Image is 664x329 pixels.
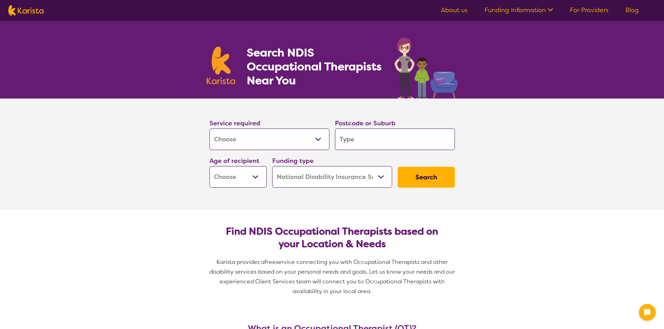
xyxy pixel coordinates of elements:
a: For Providers [570,6,609,14]
label: Service required [209,119,260,127]
label: Funding type [272,157,314,165]
img: Karista logo [8,5,44,16]
a: Blog [625,6,639,14]
button: Search [398,167,455,188]
span: service connecting you with Occupational Therapists and other disability services based on your p... [209,258,456,295]
input: Type [335,128,455,150]
h2: Find NDIS Occupational Therapists based on your Location & Needs [215,225,449,250]
span: free [265,258,276,266]
a: Funding Information [484,6,553,14]
img: occupational-therapy [395,38,458,99]
label: Age of recipient [209,157,259,165]
a: About us [441,6,468,14]
img: Karista logo [207,47,235,84]
span: Karista provides a [216,258,265,266]
h1: Search NDIS Occupational Therapists Near You [247,46,382,87]
label: Postcode or Suburb [335,119,396,127]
